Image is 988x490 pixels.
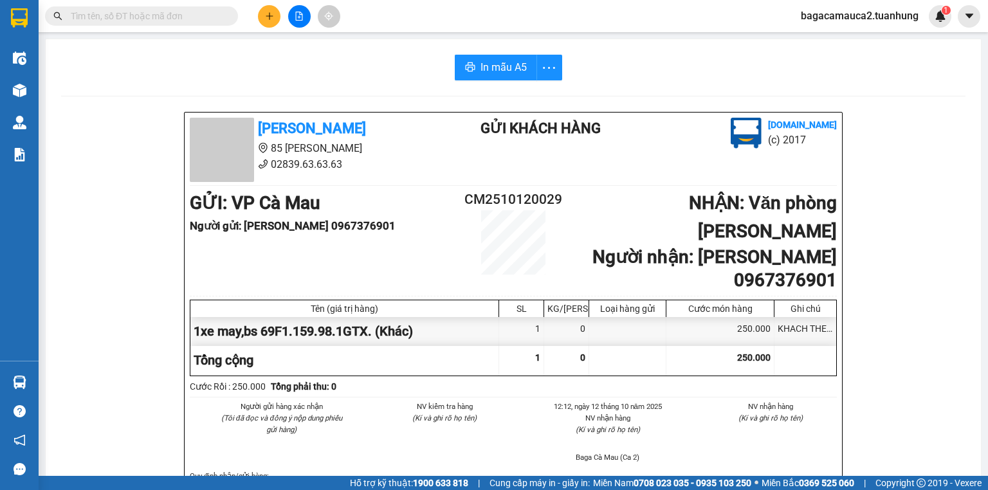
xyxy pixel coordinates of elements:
b: [PERSON_NAME] [258,120,366,136]
button: printerIn mẫu A5 [455,55,537,80]
b: Người gửi : [PERSON_NAME] 0967376901 [190,219,396,232]
img: warehouse-icon [13,116,26,129]
span: In mẫu A5 [480,59,527,75]
strong: 1900 633 818 [413,478,468,488]
img: warehouse-icon [13,376,26,389]
li: Baga Cà Mau (Ca 2) [542,451,674,463]
span: question-circle [14,405,26,417]
button: plus [258,5,280,28]
span: phone [258,159,268,169]
span: 1 [535,352,540,363]
div: Cước món hàng [670,304,771,314]
h2: CM2510120029 [459,189,567,210]
b: Tổng phải thu: 0 [271,381,336,392]
span: copyright [917,478,926,487]
div: KHACH THEO XE 001.54 [774,317,836,346]
b: GỬI : VP Cà Mau [190,192,320,213]
li: 12:12, ngày 12 tháng 10 năm 2025 [542,401,674,412]
span: notification [14,434,26,446]
span: Tổng cộng [194,352,253,368]
li: NV kiểm tra hàng [379,401,511,412]
div: Tên (giá trị hàng) [194,304,495,314]
span: file-add [295,12,304,21]
span: Cung cấp máy in - giấy in: [489,476,590,490]
i: (Kí và ghi rõ họ tên) [738,413,803,422]
i: (Kí và ghi rõ họ tên) [576,425,640,434]
span: 0 [580,352,585,363]
strong: 0369 525 060 [799,478,854,488]
span: Miền Nam [593,476,751,490]
div: 1 [499,317,544,346]
i: (Tôi đã đọc và đồng ý nộp dung phiếu gửi hàng) [221,413,342,434]
div: Ghi chú [778,304,833,314]
span: search [53,12,62,21]
div: SL [502,304,540,314]
span: 1 [944,6,948,15]
b: Gửi khách hàng [480,120,601,136]
div: 0 [544,317,589,346]
img: icon-new-feature [935,10,946,22]
button: more [536,55,562,80]
li: Người gửi hàng xác nhận [215,401,348,412]
div: Cước Rồi : 250.000 [190,379,266,394]
img: warehouse-icon [13,51,26,65]
img: logo.jpg [731,118,762,149]
li: NV nhận hàng [542,412,674,424]
span: bagacamauca2.tuanhung [791,8,929,24]
div: KG/[PERSON_NAME] [547,304,585,314]
span: 250.000 [737,352,771,363]
li: NV nhận hàng [705,401,837,412]
input: Tìm tên, số ĐT hoặc mã đơn [71,9,223,23]
span: | [478,476,480,490]
img: warehouse-icon [13,84,26,97]
span: more [537,60,562,76]
span: plus [265,12,274,21]
span: printer [465,62,475,74]
strong: 0708 023 035 - 0935 103 250 [634,478,751,488]
span: message [14,463,26,475]
span: environment [258,143,268,153]
b: Người nhận : [PERSON_NAME] 0967376901 [592,246,837,291]
span: aim [324,12,333,21]
li: 85 [PERSON_NAME] [190,140,429,156]
li: (c) 2017 [768,132,837,148]
span: ⚪️ [755,480,758,485]
img: logo-vxr [11,8,28,28]
i: (Kí và ghi rõ họ tên) [412,413,477,422]
span: caret-down [964,10,975,22]
b: [DOMAIN_NAME] [768,120,837,130]
div: Loại hàng gửi [592,304,663,314]
b: NHẬN : Văn phòng [PERSON_NAME] [689,192,837,242]
button: aim [318,5,340,28]
span: | [864,476,866,490]
img: solution-icon [13,148,26,161]
button: file-add [288,5,311,28]
div: 1xe may,bs 69F1.159.98.1GTX. (Khác) [190,317,499,346]
button: caret-down [958,5,980,28]
div: 250.000 [666,317,774,346]
sup: 1 [942,6,951,15]
span: Miền Bắc [762,476,854,490]
span: Hỗ trợ kỹ thuật: [350,476,468,490]
li: 02839.63.63.63 [190,156,429,172]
